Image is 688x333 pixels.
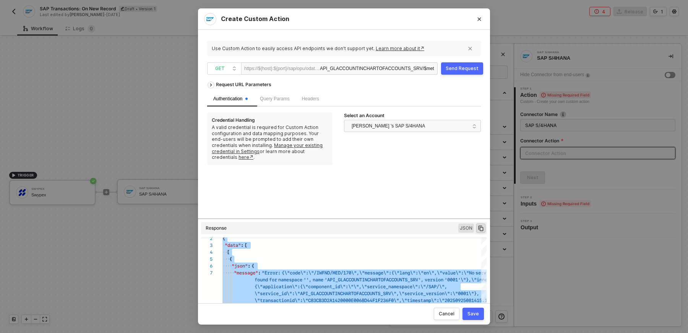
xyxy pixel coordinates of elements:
span: "data" [225,242,241,249]
span: F0\",\"timestamp\":\"20250925081415.1001740\", [388,297,511,304]
span: icon-close [468,46,472,51]
button: Send Request [441,62,483,75]
span: : [258,269,261,276]
span: ·· [222,242,225,249]
span: · [261,269,262,276]
span: \"service_id\":\"API_GLACCOUNTINCHARTOFACCOUNTS_SR [255,290,388,297]
span: V\",\"service_version\":\"0001\"}, [388,290,479,297]
span: :\"en\",\"value\":\"No [415,269,474,276]
button: Cancel [434,308,459,320]
div: Save [467,311,479,317]
span: ·· [222,256,225,263]
div: Authentication [213,95,248,103]
span: · [312,276,313,283]
span: Headers [302,96,319,101]
span: Query Params [260,96,289,101]
span: ·· [227,256,229,263]
div: 7 [201,269,213,276]
span: ·· [225,249,227,256]
span: ·· [225,263,227,269]
span: ·· [222,263,225,269]
span: [ [245,242,247,249]
span: · [443,276,445,283]
div: 6 [201,263,213,269]
span: icon-arrow-right [208,84,214,87]
span: ·· [225,256,227,263]
span: \"transactionid\":\"C83CB3D2A1420000E0068D44F1F236 [255,297,388,304]
div: https://${host}:${port}/sap/opu/odata/sap/ [244,63,320,74]
span: ·· [222,269,225,276]
span: name [313,276,323,283]
button: Close [469,8,490,30]
div: Use Custom Action to easily access API endpoints we don’t support yet. [212,46,464,52]
span: ·· [229,263,232,269]
img: integration-icon [206,15,214,23]
span: ·· [227,263,229,269]
div: A valid credential is required for Custom Action configuration and data mapping purposes. Your en... [212,124,328,160]
span: 'API_GLACCOUNTINCHARTOFACCOUNTS_SRV', [325,276,424,283]
span: {\"code\":\"/IWFND/MED/170\",\"message\":{\"lang\" [282,269,415,276]
span: · [250,263,252,269]
button: Save [462,308,484,320]
span: · [323,276,325,283]
span: icon-copy-paste [477,225,484,232]
span: · [302,276,303,283]
span: {\"application\":{\"component_id\":\"\",\"service_ [255,283,388,290]
div: 5 [201,256,213,263]
span: "Error: [262,269,281,276]
div: Cancel [439,311,454,317]
span: { [252,262,254,269]
span: version [425,276,443,283]
span: "json" [232,262,248,269]
div: 3 [201,242,213,249]
label: Select an Account [344,113,389,119]
span: GET [215,63,237,74]
span: [ [227,248,230,256]
span: namespace [278,276,302,283]
span: · [474,269,475,276]
a: Manage your existing credential in Settings [212,142,323,154]
span: "message" [234,269,258,276]
span: service [475,269,494,276]
span: ·· [232,269,234,276]
a: Learn more about it↗ [376,46,424,51]
span: found [255,276,268,283]
span: ·· [222,249,225,256]
div: Create Custom Action [204,13,484,25]
div: Request URL Parameters [212,78,275,91]
span: · [281,269,282,276]
span: · [243,242,245,249]
span: ·· [227,269,229,276]
div: Send Request [446,65,479,72]
span: : [241,242,243,249]
span: { [229,255,232,263]
span: : [248,262,250,269]
span: · [268,276,269,283]
div: 4 [201,249,213,256]
span: JSON [458,224,474,233]
span: '', [303,276,312,283]
span: for [269,276,277,283]
span: [PERSON_NAME] 's SAP S/4HANA [352,120,425,132]
span: namespace\":\"/SAP/\", [388,283,447,290]
div: Response [206,225,227,231]
div: Credential Handling [212,117,255,123]
span: '0001'\"},\"innererror\": [445,276,511,283]
div: API_GLACCOUNTINCHARTOFACCOUNTS_SRV/$metadata [320,63,434,75]
span: ·· [225,269,227,276]
a: here↗ [239,154,253,160]
span: ·· [229,269,232,276]
span: · [424,276,425,283]
span: · [277,276,278,283]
